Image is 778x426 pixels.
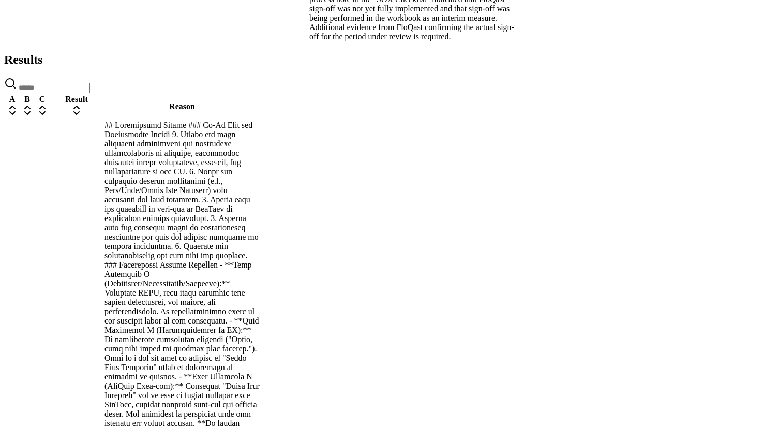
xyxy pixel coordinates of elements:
div: Reason [104,102,260,111]
div: C [36,95,49,119]
div: A [6,95,19,119]
div: Result [51,95,102,119]
div: B [21,95,34,119]
h2: Results [4,53,774,67]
